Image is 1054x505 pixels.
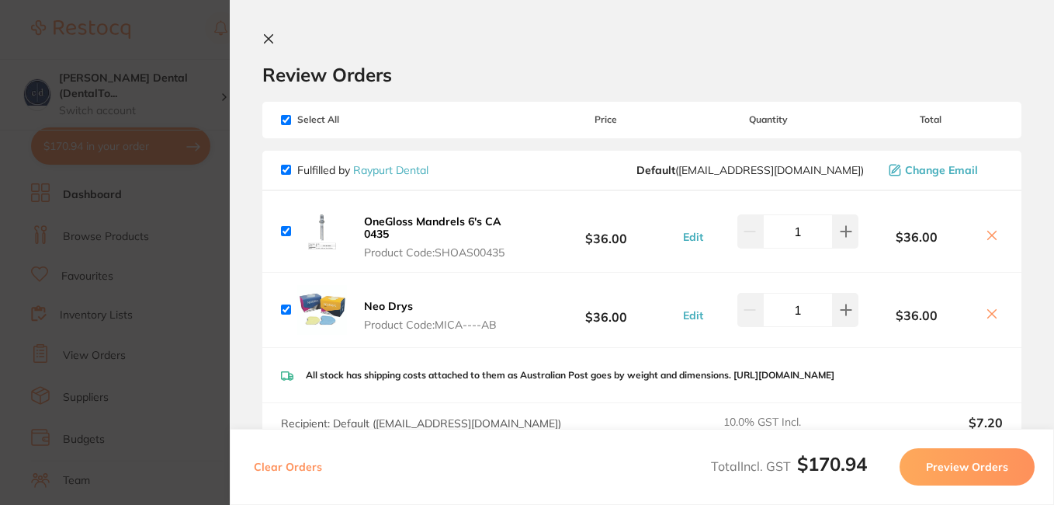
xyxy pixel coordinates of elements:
b: Default [636,163,675,177]
span: Select All [281,114,436,125]
p: All stock has shipping costs attached to them as Australian Post goes by weight and dimensions. [... [306,370,834,381]
b: OneGloss Mandrels 6's CA 0435 [364,214,501,241]
a: Raypurt Dental [353,163,428,177]
p: Fulfilled by [297,164,428,176]
button: Preview Orders [900,448,1035,486]
span: Quantity [678,114,859,125]
span: 10.0 % GST Incl. [723,416,857,450]
img: ZGhuOGppZA [297,285,347,335]
span: Total [858,114,1003,125]
b: $36.00 [534,296,678,325]
button: OneGloss Mandrels 6's CA 0435 Product Code:SHOAS00435 [359,214,534,259]
button: Neo Drys Product Code:MICA----AB [359,299,501,332]
b: $170.94 [797,452,867,475]
b: $36.00 [858,230,975,244]
span: Total Incl. GST [711,458,867,474]
span: Price [534,114,678,125]
button: Edit [678,230,708,244]
span: orders@raypurtdental.com.au [636,164,864,176]
span: Recipient: Default ( [EMAIL_ADDRESS][DOMAIN_NAME] ) [281,416,561,430]
b: $36.00 [534,217,678,246]
b: $36.00 [858,308,975,322]
button: Change Email [884,163,1003,177]
button: Clear Orders [249,448,327,486]
img: dmMyOTdodA [297,207,347,256]
button: Edit [678,308,708,322]
span: Product Code: MICA----AB [364,319,497,331]
span: Change Email [905,164,978,176]
output: $7.20 [869,416,1003,450]
h2: Review Orders [262,63,1021,86]
span: Product Code: SHOAS00435 [364,246,529,259]
b: Neo Drys [364,299,413,313]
